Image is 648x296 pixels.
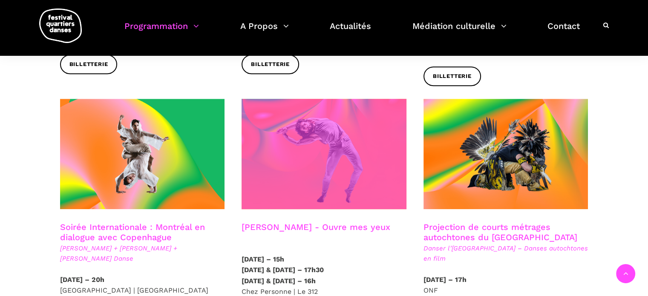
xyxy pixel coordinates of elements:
a: Billetterie [60,55,118,74]
a: Billetterie [423,66,481,86]
h3: Projection de courts métrages autochtones du [GEOGRAPHIC_DATA] [423,222,588,243]
strong: [DATE] – 20h [60,276,104,284]
p: ONF [423,274,588,296]
span: Billetterie [251,60,290,69]
span: Danser l’[GEOGRAPHIC_DATA] – Danses autochtones en film [423,243,588,264]
a: Programmation [124,19,199,44]
img: logo-fqd-med [39,9,82,43]
span: Billetterie [69,60,108,69]
strong: [DATE] & [DATE] – 17h30 [DATE] & [DATE] – 16h [242,266,324,285]
a: Médiation culturelle [412,19,507,44]
a: A Propos [240,19,289,44]
a: Contact [547,19,580,44]
a: Actualités [330,19,371,44]
p: [GEOGRAPHIC_DATA] | [GEOGRAPHIC_DATA] [60,274,225,296]
span: Billetterie [433,72,472,81]
strong: [DATE] – 17h [423,276,467,284]
span: [PERSON_NAME] + [PERSON_NAME] + [PERSON_NAME] Danse [60,243,225,264]
a: Billetterie [242,55,299,74]
a: Soirée Internationale : Montréal en dialogue avec Copenhague [60,222,205,242]
strong: [DATE] – 15h [242,255,284,263]
h3: [PERSON_NAME] - Ouvre mes yeux [242,222,390,243]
